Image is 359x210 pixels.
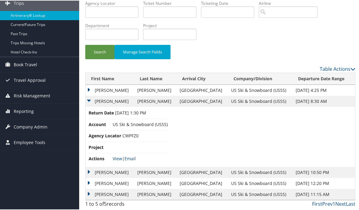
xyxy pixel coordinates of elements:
td: [GEOGRAPHIC_DATA] [177,166,228,177]
span: Risk Management [14,88,50,103]
div: 1 to 5 of records [85,200,146,210]
button: Manage Search Fields [114,44,171,59]
td: [PERSON_NAME] [134,177,177,188]
span: 5 [104,200,107,207]
span: Agency Locator [89,132,121,139]
span: Company Admin [14,119,48,134]
td: [PERSON_NAME] [86,177,134,188]
a: Email [125,155,136,161]
a: Last [346,200,355,207]
span: Return Date [89,109,114,116]
td: [PERSON_NAME] [86,84,134,95]
th: Arrival City: activate to sort column ascending [177,72,228,84]
span: | [113,155,136,161]
a: Table Actions [320,65,355,72]
td: US Ski & Snowboard (USSS) [228,166,293,177]
span: Project [89,143,111,150]
td: [GEOGRAPHIC_DATA] [177,84,228,95]
span: Book Travel [14,56,37,72]
td: US Ski & Snowboard (USSS) [228,188,293,199]
span: Actions [89,155,111,161]
label: Project [143,22,201,28]
td: [PERSON_NAME] [86,95,134,106]
span: Reporting [14,103,34,118]
td: [DATE] 8:30 AM [293,95,355,106]
td: [PERSON_NAME] [134,84,177,95]
span: CWPFZ0 [122,132,139,138]
td: [PERSON_NAME] [134,188,177,199]
td: [DATE] 10:50 PM [293,166,355,177]
td: [PERSON_NAME] [86,188,134,199]
span: US Ski & Snowboard (USSS) [113,121,168,127]
a: View [113,155,122,161]
th: First Name: activate to sort column ascending [86,72,134,84]
td: [DATE] 12:20 PM [293,177,355,188]
td: [GEOGRAPHIC_DATA] [177,188,228,199]
label: Department [85,22,143,28]
td: US Ski & Snowboard (USSS) [228,95,293,106]
span: Account [89,121,111,127]
th: Company/Division [228,72,293,84]
td: [GEOGRAPHIC_DATA] [177,95,228,106]
td: [DATE] 11:15 AM [293,188,355,199]
button: Search [85,44,114,59]
td: [PERSON_NAME] [86,166,134,177]
span: [DATE] 1:30 PM [115,109,146,115]
span: Travel Approval [14,72,46,87]
td: [DATE] 4:25 PM [293,84,355,95]
th: Departure Date Range: activate to sort column ascending [293,72,355,84]
a: Next [335,200,346,207]
td: [PERSON_NAME] [134,95,177,106]
a: First [312,200,322,207]
a: Prev [322,200,333,207]
td: US Ski & Snowboard (USSS) [228,84,293,95]
td: [PERSON_NAME] [134,166,177,177]
a: 1 [333,200,335,207]
th: Last Name: activate to sort column ascending [134,72,177,84]
span: Employee Tools [14,134,45,150]
td: [GEOGRAPHIC_DATA] [177,177,228,188]
td: US Ski & Snowboard (USSS) [228,177,293,188]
